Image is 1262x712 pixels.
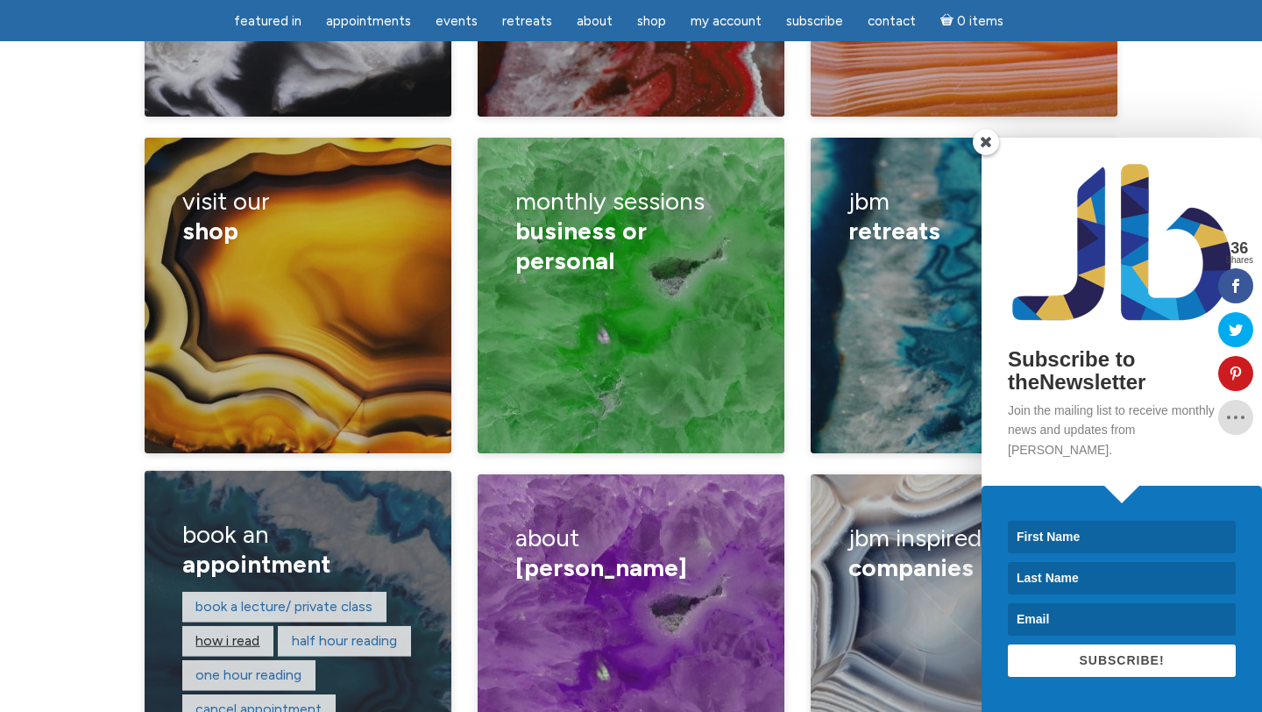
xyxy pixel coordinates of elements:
a: How I read [195,632,259,649]
span: retreats [848,216,940,246]
span: 0 items [957,15,1003,28]
span: About [577,13,613,29]
h3: book an [182,508,415,591]
span: SUBSCRIBE! [1079,653,1164,667]
i: Cart [940,13,957,29]
span: featured in [234,13,301,29]
h3: JBM [848,174,1081,258]
a: About [566,4,623,39]
a: Appointments [315,4,422,39]
h3: about [515,511,748,595]
a: My Account [680,4,772,39]
span: shop [182,216,238,246]
span: Shares [1225,256,1253,265]
a: Shop [627,4,677,39]
h2: Subscribe to theNewsletter [1008,348,1236,395]
a: Half hour reading [292,632,397,649]
span: [PERSON_NAME] [515,552,687,582]
a: Subscribe [776,4,854,39]
span: Appointments [326,13,411,29]
span: Retreats [502,13,552,29]
span: 36 [1225,240,1253,256]
button: SUBSCRIBE! [1008,644,1236,677]
input: Email [1008,603,1236,636]
span: business or personal [515,216,647,275]
span: appointment [182,549,330,579]
h3: visit our [182,174,415,258]
a: Contact [857,4,926,39]
span: My Account [691,13,762,29]
input: First Name [1008,521,1236,553]
a: featured in [223,4,312,39]
h3: monthly sessions [515,174,748,288]
span: Events [436,13,478,29]
a: Events [425,4,488,39]
span: Subscribe [786,13,843,29]
a: Retreats [492,4,563,39]
p: Join the mailing list to receive monthly news and updates from [PERSON_NAME]. [1008,401,1236,459]
a: Cart0 items [930,3,1014,39]
a: Book a lecture/ private class [195,598,372,615]
h3: jbm inspired [848,511,1081,595]
a: One hour reading [195,666,301,683]
input: Last Name [1008,562,1236,595]
span: Shop [637,13,666,29]
span: Companies [848,552,974,582]
span: Contact [868,13,916,29]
